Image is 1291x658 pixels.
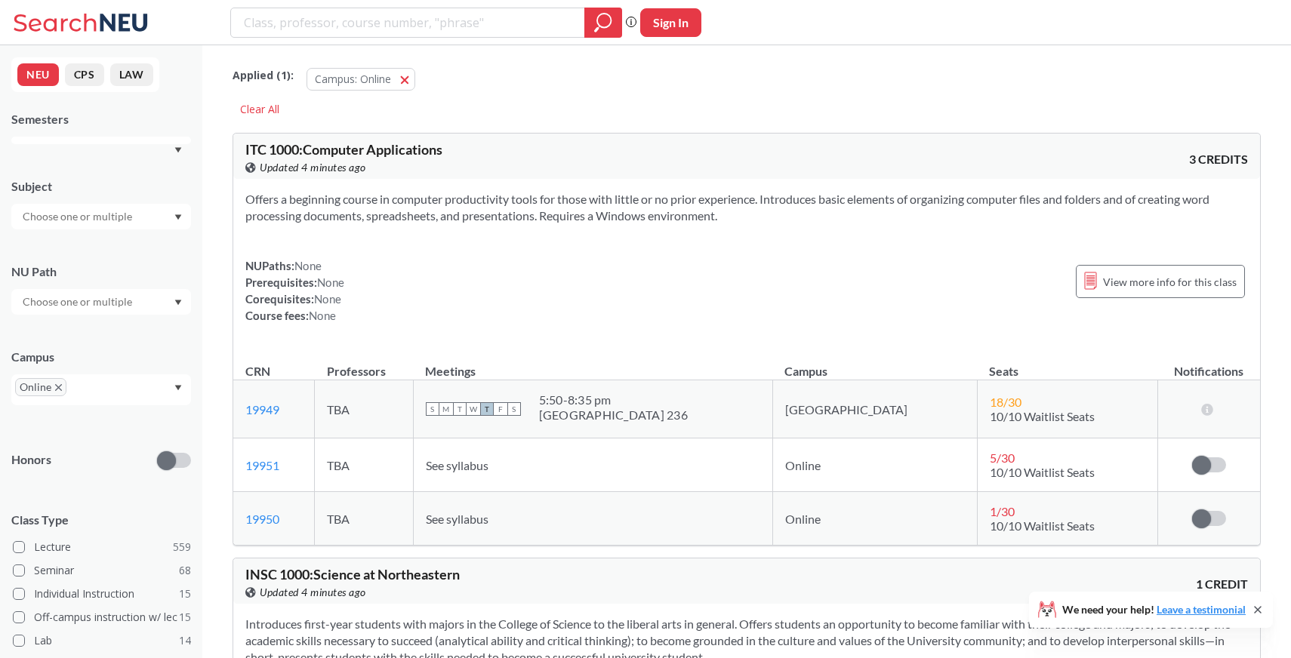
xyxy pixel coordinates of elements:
[539,392,688,407] div: 5:50 - 8:35 pm
[11,263,191,280] div: NU Path
[173,539,191,555] span: 559
[245,566,460,583] span: INSC 1000 : Science at Northeastern
[990,465,1095,479] span: 10/10 Waitlist Seats
[772,380,977,438] td: [GEOGRAPHIC_DATA]
[480,402,494,416] span: T
[13,607,191,627] label: Off-campus instruction w/ lec
[17,63,59,86] button: NEU
[1189,151,1248,168] span: 3 CREDITS
[1157,603,1246,616] a: Leave a testimonial
[65,63,104,86] button: CPS
[260,584,366,601] span: Updated 4 minutes ago
[1196,576,1248,592] span: 1 CREDIT
[110,63,153,86] button: LAW
[315,492,414,546] td: TBA
[315,348,414,380] th: Professors
[494,402,507,416] span: F
[233,98,287,121] div: Clear All
[439,402,453,416] span: M
[174,214,182,220] svg: Dropdown arrow
[13,584,191,604] label: Individual Instruction
[13,537,191,557] label: Lecture
[11,349,191,365] div: Campus
[245,512,279,526] a: 19950
[990,409,1095,423] span: 10/10 Waitlist Seats
[314,292,341,306] span: None
[179,632,191,649] span: 14
[594,12,612,33] svg: magnifying glass
[584,8,622,38] div: magnifying glass
[11,451,51,469] p: Honors
[245,363,270,380] div: CRN
[1157,348,1260,380] th: Notifications
[11,204,191,229] div: Dropdown arrow
[309,309,336,322] span: None
[413,348,772,380] th: Meetings
[772,348,977,380] th: Campus
[245,141,442,158] span: ITC 1000 : Computer Applications
[55,384,62,391] svg: X to remove pill
[426,402,439,416] span: S
[13,561,191,580] label: Seminar
[294,259,322,272] span: None
[13,631,191,650] label: Lab
[245,458,279,472] a: 19951
[539,407,688,423] div: [GEOGRAPHIC_DATA] 236
[179,609,191,626] span: 15
[15,378,66,396] span: OnlineX to remove pill
[15,208,142,226] input: Choose one or multiple
[245,402,279,417] a: 19949
[11,111,191,128] div: Semesters
[990,518,1095,533] span: 10/10 Waitlist Seats
[245,191,1248,224] section: Offers a beginning course in computer productivity tools for those with little or no prior experi...
[11,289,191,315] div: Dropdown arrow
[640,8,701,37] button: Sign In
[11,512,191,528] span: Class Type
[467,402,480,416] span: W
[317,275,344,289] span: None
[453,402,467,416] span: T
[260,159,366,176] span: Updated 4 minutes ago
[990,395,1021,409] span: 18 / 30
[426,458,488,472] span: See syllabus
[174,385,182,391] svg: Dropdown arrow
[315,438,414,492] td: TBA
[1062,604,1246,615] span: We need your help!
[174,300,182,306] svg: Dropdown arrow
[315,380,414,438] td: TBA
[990,504,1015,518] span: 1 / 30
[507,402,521,416] span: S
[233,67,294,84] span: Applied ( 1 ):
[245,257,344,324] div: NUPaths: Prerequisites: Corequisites: Course fees:
[315,72,391,86] span: Campus: Online
[11,178,191,195] div: Subject
[174,147,182,153] svg: Dropdown arrow
[15,293,142,311] input: Choose one or multiple
[11,374,191,405] div: OnlineX to remove pillDropdown arrow
[990,450,1015,465] span: 5 / 30
[179,586,191,602] span: 15
[179,562,191,579] span: 68
[242,10,574,35] input: Class, professor, course number, "phrase"
[307,68,415,91] button: Campus: Online
[772,438,977,492] td: Online
[772,492,977,546] td: Online
[426,512,488,526] span: See syllabus
[1103,272,1237,291] span: View more info for this class
[977,348,1157,380] th: Seats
